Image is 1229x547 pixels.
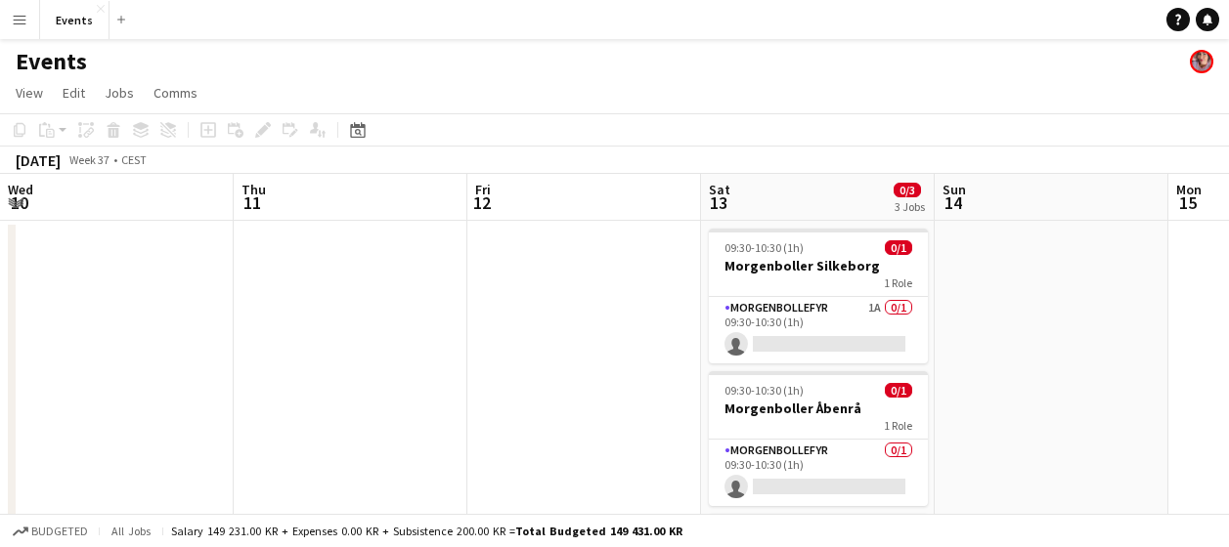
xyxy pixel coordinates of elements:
a: Comms [146,80,205,105]
span: 0/1 [885,240,912,255]
span: 15 [1173,191,1202,214]
h3: Morgenboller Silkeborg [709,257,928,274]
span: 14 [940,191,966,214]
span: 1 Role [884,418,912,433]
span: Thu [241,181,266,198]
div: Salary 149 231.00 KR + Expenses 0.00 KR + Subsistence 200.00 KR = [171,524,682,538]
app-job-card: 09:30-10:30 (1h)0/1Morgenboller Silkeborg1 RoleMorgenbollefyr1A0/109:30-10:30 (1h) [709,229,928,363]
span: 10 [5,191,33,214]
div: CEST [121,152,147,167]
app-job-card: 09:30-10:30 (1h)0/1Morgenboller Åbenrå1 RoleMorgenbollefyr0/109:30-10:30 (1h) [709,371,928,506]
span: 11 [239,191,266,214]
span: Jobs [105,84,134,102]
app-card-role: Morgenbollefyr0/109:30-10:30 (1h) [709,440,928,506]
a: Jobs [97,80,142,105]
span: Comms [154,84,198,102]
span: Week 37 [65,152,113,167]
span: 09:30-10:30 (1h) [724,383,804,398]
span: Total Budgeted 149 431.00 KR [515,524,682,538]
div: 3 Jobs [895,199,925,214]
span: Budgeted [31,525,88,538]
h1: Events [16,47,87,76]
button: Events [40,1,110,39]
span: 0/3 [894,183,921,197]
a: View [8,80,51,105]
span: Fri [475,181,491,198]
span: Edit [63,84,85,102]
span: 12 [472,191,491,214]
div: [DATE] [16,150,61,170]
span: 09:30-10:30 (1h) [724,240,804,255]
span: All jobs [108,524,154,538]
span: Mon [1176,181,1202,198]
button: Budgeted [10,521,91,542]
span: Sat [709,181,730,198]
span: Sun [943,181,966,198]
span: 1 Role [884,275,912,290]
app-card-role: Morgenbollefyr1A0/109:30-10:30 (1h) [709,297,928,363]
span: 13 [706,191,730,214]
span: View [16,84,43,102]
app-user-avatar: Lærke Blendstrup [1190,50,1213,73]
a: Edit [55,80,93,105]
h3: Morgenboller Åbenrå [709,400,928,417]
span: Wed [8,181,33,198]
span: 0/1 [885,383,912,398]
